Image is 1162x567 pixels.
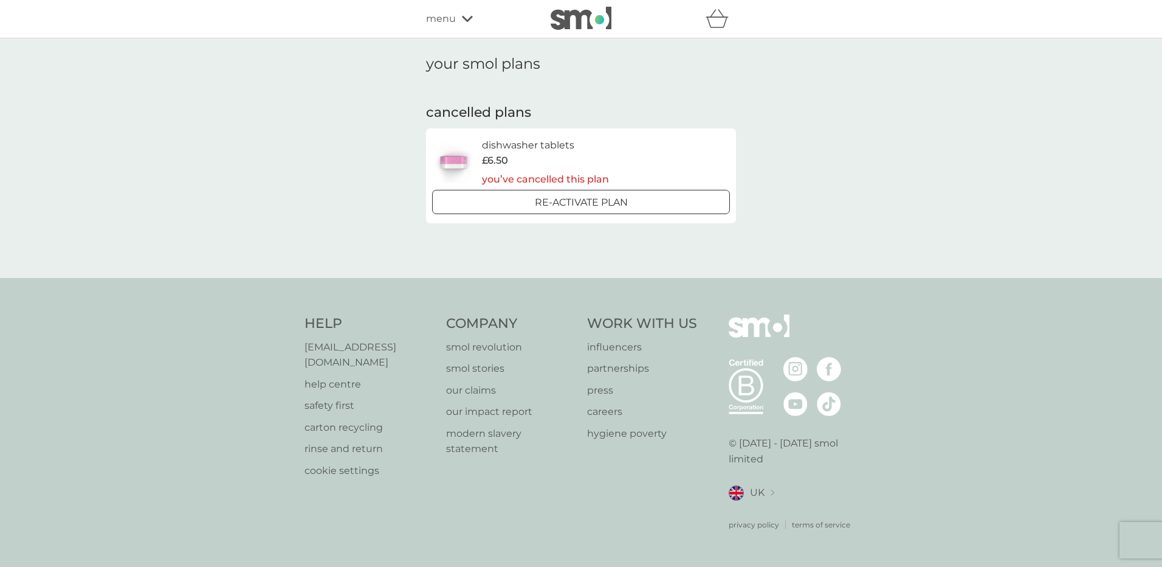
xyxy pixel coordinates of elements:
[587,361,697,377] a: partnerships
[304,463,434,479] a: cookie settings
[304,441,434,457] a: rinse and return
[551,7,611,30] img: smol
[706,7,736,31] div: basket
[426,103,736,122] h2: cancelled plans
[432,141,475,183] img: dishwasher tablets
[817,357,841,381] img: visit the smol Facebook page
[792,519,850,530] a: terms of service
[446,315,576,333] h4: Company
[729,485,744,501] img: UK flag
[587,383,697,398] a: press
[729,315,789,356] img: smol
[587,315,697,333] h4: Work With Us
[783,357,808,381] img: visit the smol Instagram page
[304,377,434,392] a: help centre
[535,195,628,210] p: Re-activate Plan
[426,55,736,73] h1: your smol plans
[304,339,434,370] a: [EMAIL_ADDRESS][DOMAIN_NAME]
[783,392,808,416] img: visit the smol Youtube page
[304,398,434,414] a: safety first
[426,11,456,27] span: menu
[482,153,508,169] span: £6.50
[750,485,765,501] span: UK
[446,383,576,398] a: our claims
[446,404,576,420] a: our impact report
[587,339,697,355] a: influencers
[729,436,858,467] p: © [DATE] - [DATE] smol limited
[304,315,434,333] h4: Help
[771,490,774,496] img: select a new location
[432,190,730,214] button: Re-activate Plan
[446,361,576,377] a: smol stories
[482,137,609,153] h6: dishwasher tablets
[304,420,434,436] a: carton recycling
[482,172,609,187] p: you’ve cancelled this plan
[446,426,576,457] a: modern slavery statement
[587,426,697,442] a: hygiene poverty
[729,519,779,530] a: privacy policy
[817,392,841,416] img: visit the smol Tiktok page
[446,339,576,355] a: smol revolution
[587,404,697,420] a: careers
